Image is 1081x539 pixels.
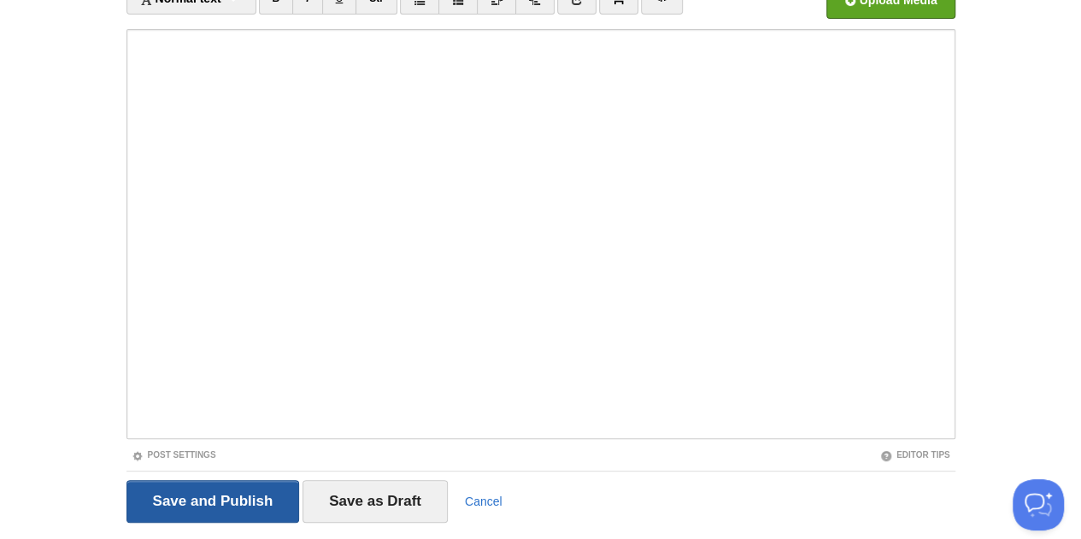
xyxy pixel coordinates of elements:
input: Save as Draft [303,480,448,523]
a: Post Settings [132,450,216,460]
input: Save and Publish [126,480,300,523]
a: Cancel [465,495,502,508]
iframe: Help Scout Beacon - Open [1013,479,1064,530]
a: Editor Tips [880,450,950,460]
